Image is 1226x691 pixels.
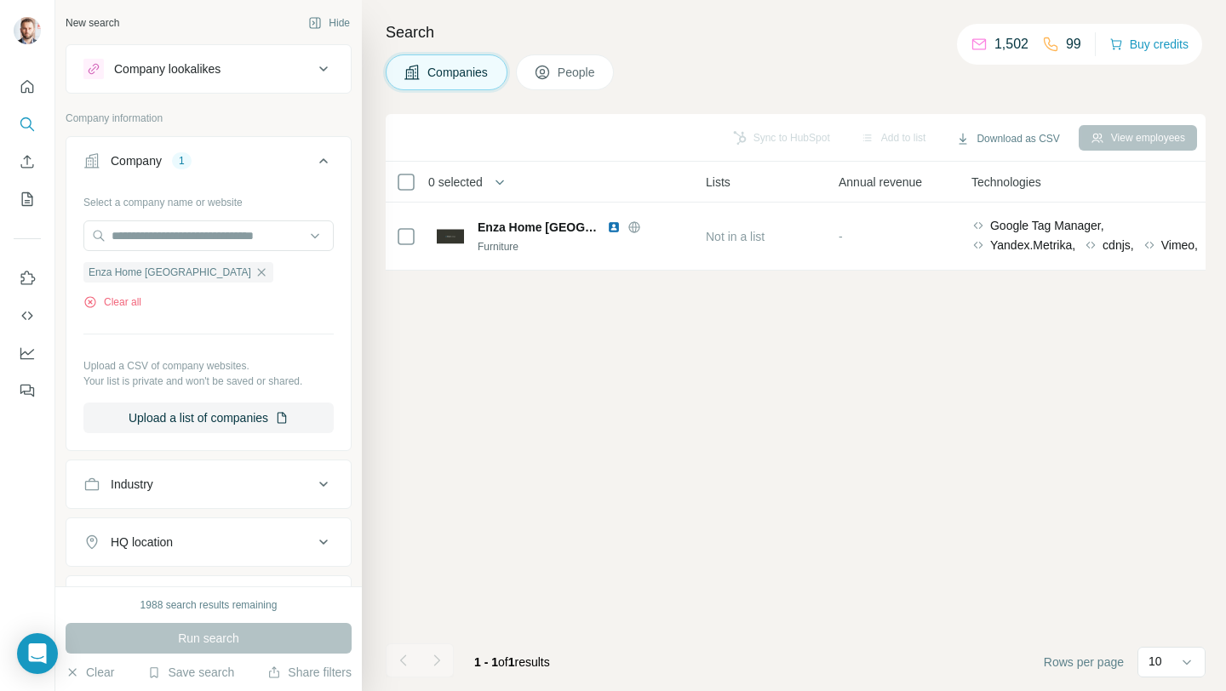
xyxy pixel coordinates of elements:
[474,655,498,669] span: 1 - 1
[427,64,490,81] span: Companies
[839,174,922,191] span: Annual revenue
[140,597,278,613] div: 1988 search results remaining
[14,146,41,177] button: Enrich CSV
[66,15,119,31] div: New search
[66,464,351,505] button: Industry
[172,153,192,168] div: 1
[839,230,843,243] span: -
[83,403,334,433] button: Upload a list of companies
[558,64,597,81] span: People
[89,265,251,280] span: Enza Home [GEOGRAPHIC_DATA]
[1066,34,1081,54] p: 99
[474,655,550,669] span: results
[994,34,1028,54] p: 1,502
[14,71,41,102] button: Quick start
[111,476,153,493] div: Industry
[607,220,621,234] img: LinkedIn logo
[114,60,221,77] div: Company lookalikes
[498,655,508,669] span: of
[971,174,1041,191] span: Technologies
[990,217,1104,234] span: Google Tag Manager,
[14,375,41,406] button: Feedback
[83,294,141,310] button: Clear all
[14,338,41,368] button: Dashboard
[14,17,41,44] img: Avatar
[66,522,351,563] button: HQ location
[478,219,599,236] span: Enza Home [GEOGRAPHIC_DATA]
[1103,237,1134,254] span: cdnjs,
[66,140,351,188] button: Company1
[944,126,1071,151] button: Download as CSV
[66,49,351,89] button: Company lookalikes
[14,300,41,331] button: Use Surfe API
[83,188,334,210] div: Select a company name or website
[706,174,730,191] span: Lists
[66,111,352,126] p: Company information
[66,580,351,620] button: Annual revenue ($)
[17,633,58,674] div: Open Intercom Messenger
[267,664,352,681] button: Share filters
[296,10,362,36] button: Hide
[428,174,483,191] span: 0 selected
[437,223,464,250] img: Logo of Enza Home UAE
[1044,654,1124,671] span: Rows per page
[66,664,114,681] button: Clear
[990,237,1075,254] span: Yandex.Metrika,
[1149,653,1162,670] p: 10
[478,239,662,254] div: Furniture
[14,184,41,214] button: My lists
[111,152,162,169] div: Company
[83,358,334,374] p: Upload a CSV of company websites.
[1161,237,1198,254] span: Vimeo,
[508,655,515,669] span: 1
[111,534,173,551] div: HQ location
[14,263,41,294] button: Use Surfe on LinkedIn
[706,230,765,243] span: Not in a list
[83,374,334,389] p: Your list is private and won't be saved or shared.
[1109,32,1189,56] button: Buy credits
[147,664,234,681] button: Save search
[386,20,1206,44] h4: Search
[14,109,41,140] button: Search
